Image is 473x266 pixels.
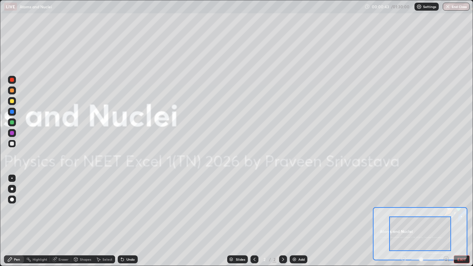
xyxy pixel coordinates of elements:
img: class-settings-icons [416,4,422,9]
div: Slides [236,258,245,261]
div: Pen [14,258,20,261]
div: Add [298,258,305,261]
div: 2 [272,256,276,262]
div: 2 [261,257,268,261]
div: Select [102,258,112,261]
img: end-class-cross [445,4,450,9]
div: Undo [126,258,135,261]
div: Eraser [59,258,69,261]
p: Atoms and Nuclei [20,4,52,9]
p: Settings [423,5,436,8]
button: End Class [443,3,470,11]
div: / [269,257,271,261]
img: add-slide-button [292,257,297,262]
button: EXIT [454,255,470,263]
p: LIVE [6,4,15,9]
div: Shapes [80,258,91,261]
div: Highlight [33,258,47,261]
